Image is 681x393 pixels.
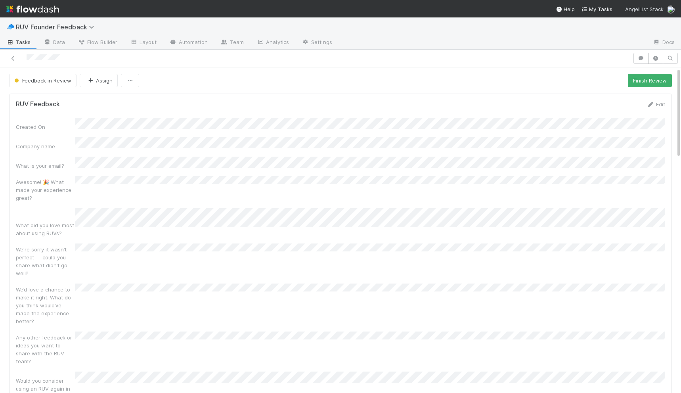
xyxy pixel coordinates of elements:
[16,245,75,277] div: We're sorry it wasn’t perfect — could you share what didn’t go well?
[625,6,664,12] span: AngelList Stack
[667,6,675,13] img: avatar_3b634316-3333-4b71-9158-cd5ac1fcb182.png
[581,5,612,13] a: My Tasks
[78,38,117,46] span: Flow Builder
[16,142,75,150] div: Company name
[16,23,98,31] span: RUV Founder Feedback
[250,36,295,49] a: Analytics
[16,178,75,202] div: Awesome! 🎉 What made your experience great?
[37,36,71,49] a: Data
[16,286,75,325] div: We’d love a chance to make it right. What do you think would’ve made the experience better?
[80,74,118,87] button: Assign
[16,100,60,108] h5: RUV Feedback
[556,5,575,13] div: Help
[647,36,681,49] a: Docs
[6,23,14,30] span: 🧢
[16,162,75,170] div: What is your email?
[16,334,75,365] div: Any other feedback or ideas you want to share with the RUV team?
[214,36,250,49] a: Team
[581,6,612,12] span: My Tasks
[163,36,214,49] a: Automation
[71,36,124,49] a: Flow Builder
[16,123,75,131] div: Created On
[16,221,75,237] div: What did you love most about using RUVs?
[124,36,163,49] a: Layout
[13,77,71,84] span: Feedback in Review
[6,38,31,46] span: Tasks
[295,36,339,49] a: Settings
[9,74,77,87] button: Feedback in Review
[628,74,672,87] button: Finish Review
[6,2,59,16] img: logo-inverted-e16ddd16eac7371096b0.svg
[647,101,665,107] a: Edit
